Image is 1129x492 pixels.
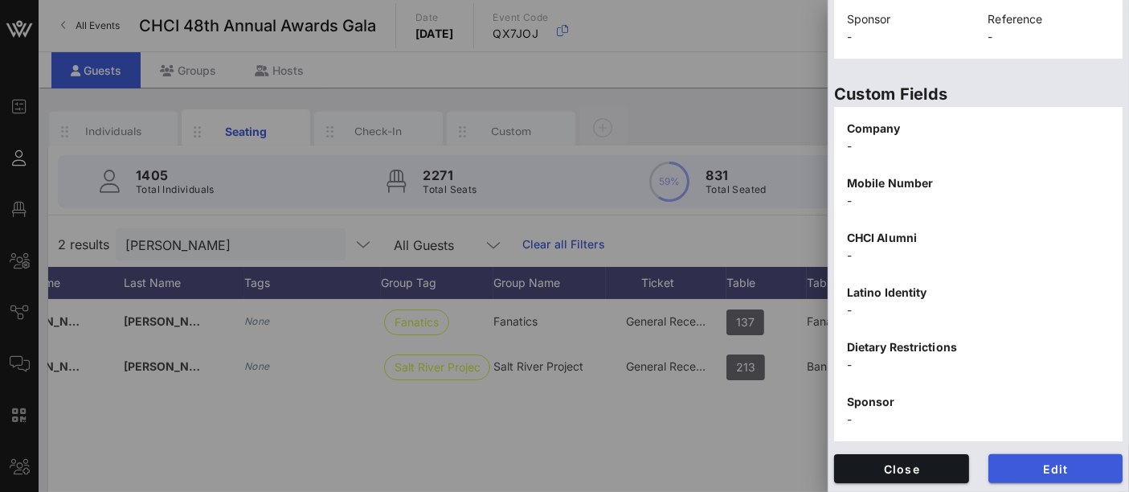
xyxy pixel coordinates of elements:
[834,81,1123,107] p: Custom Fields
[847,356,1110,374] p: -
[847,229,1110,247] p: CHCI Alumni
[847,393,1110,411] p: Sponsor
[847,174,1110,192] p: Mobile Number
[847,28,969,46] p: -
[847,284,1110,301] p: Latino Identity
[847,411,1110,428] p: -
[847,192,1110,210] p: -
[988,28,1111,46] p: -
[834,454,969,483] button: Close
[847,247,1110,264] p: -
[1001,462,1111,476] span: Edit
[847,338,1110,356] p: Dietary Restrictions
[847,137,1110,155] p: -
[988,454,1123,483] button: Edit
[988,10,1111,28] p: Reference
[847,120,1110,137] p: Company
[847,10,969,28] p: Sponsor
[847,462,956,476] span: Close
[847,301,1110,319] p: -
